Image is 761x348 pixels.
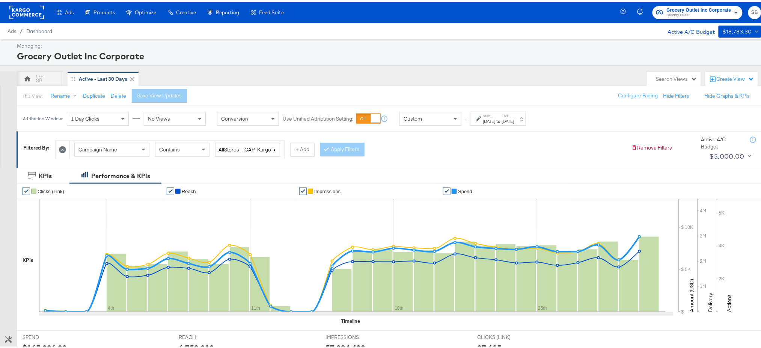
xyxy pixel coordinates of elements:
[36,75,42,82] div: SB
[660,24,715,35] div: Active A/C Budget
[656,74,697,81] div: Search Views
[483,117,496,123] div: [DATE]
[38,187,64,192] span: Clicks (Link)
[23,332,79,339] span: SPEND
[326,332,382,339] span: IMPRESSIONS
[443,186,451,193] a: ✔
[148,113,170,120] span: No Views
[45,88,84,101] button: Rename
[39,170,52,179] div: KPIs
[16,26,26,32] span: /
[462,117,469,120] span: ↑
[477,332,533,339] span: CLICKS (LINK)
[159,144,180,151] span: Contains
[135,8,156,14] span: Optimize
[259,8,284,14] span: Feed Suite
[631,142,672,150] button: Remove Filters
[667,11,731,17] span: Grocery Outlet
[71,75,75,79] div: Drag to reorder tab
[314,187,341,192] span: Impressions
[726,292,733,310] text: Actions
[299,186,307,193] a: ✔
[26,26,52,32] a: Dashboard
[182,187,196,192] span: Reach
[23,91,42,97] div: This View:
[23,114,63,120] div: Attribution Window:
[458,187,472,192] span: Spend
[502,112,514,117] label: End:
[483,112,496,117] label: Start:
[221,113,248,120] span: Conversion
[341,316,360,323] div: Timeline
[502,117,514,123] div: [DATE]
[705,91,750,98] button: Hide Graphs & KPIs
[613,87,663,101] button: Configure Pacing
[653,4,743,17] button: Grocery Outlet Inc CorporateGrocery Outlet
[71,113,99,120] span: 1 Day Clicks
[215,141,280,155] input: Enter a search term
[176,8,196,14] span: Creative
[689,277,695,310] text: Amount (USD)
[707,148,753,160] button: $5,000.00
[717,74,754,81] div: Create View
[291,141,315,154] button: + Add
[17,41,759,48] div: Managing:
[23,186,30,193] a: ✔
[17,48,759,61] div: Grocery Outlet Inc Corporate
[111,91,126,98] button: Delete
[751,6,758,15] span: SB
[701,134,743,148] div: Active A/C Budget
[23,255,33,262] div: KPIs
[78,144,117,151] span: Campaign Name
[404,113,422,120] span: Custom
[167,186,174,193] a: ✔
[79,74,127,81] div: Active - Last 30 Days
[8,26,16,32] span: Ads
[496,117,502,122] strong: to
[667,5,731,12] span: Grocery Outlet Inc Corporate
[91,170,150,179] div: Performance & KPIs
[722,25,752,35] div: $18,783.30
[83,91,105,98] button: Duplicate
[283,113,353,121] label: Use Unified Attribution Setting:
[65,8,74,14] span: Ads
[23,142,50,150] div: Filtered By:
[93,8,115,14] span: Products
[663,91,690,98] button: Hide Filters
[216,8,239,14] span: Reporting
[179,332,235,339] span: REACH
[707,291,714,310] text: Delivery
[710,149,745,160] div: $5,000.00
